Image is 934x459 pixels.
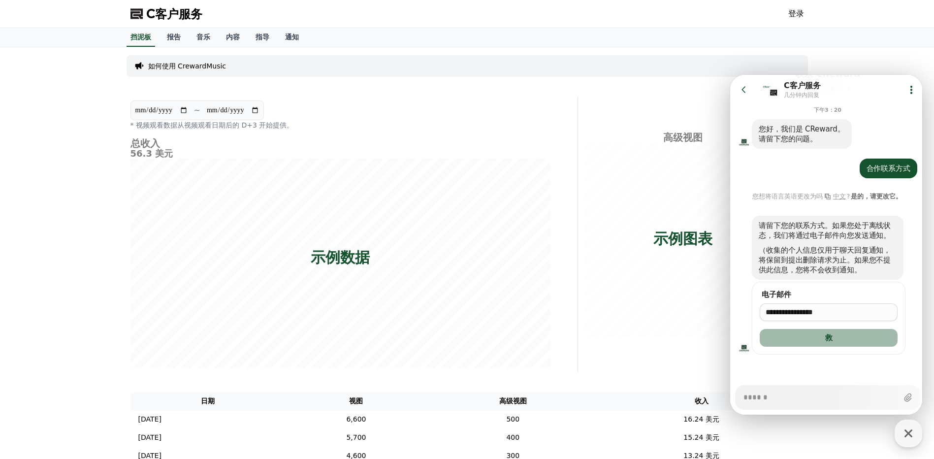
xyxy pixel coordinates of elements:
p: 示例数据 [311,248,370,266]
a: 指导 [248,28,277,47]
p: [DATE] [138,414,161,425]
font: 挡泥板 [130,33,151,41]
a: 登录 [788,8,804,20]
h5: 56.3 美元 [130,149,550,159]
a: 通知 [277,28,307,47]
th: 收入 [599,392,804,410]
iframe: Channel chat [730,75,922,415]
h4: 高级视图 [586,132,780,143]
td: 6,600 [286,410,427,428]
td: 400 [427,428,599,447]
td: 5,700 [286,428,427,447]
p: [DATE] [138,432,161,443]
td: 15.24 美元 [599,428,804,447]
th: 高级视图 [427,392,599,410]
a: C客户服务 [130,6,202,22]
p: 示例图表 [653,229,712,247]
font: 内容 [226,33,240,41]
p: * 视频观看数据从视频观看日期后的 D+3 开始提供。 [130,120,550,130]
td: 16.24 美元 [599,410,804,428]
a: 音乐 [189,28,218,47]
span: C客户服务 [146,6,202,22]
font: 报告 [167,33,181,41]
a: 报告 [159,28,189,47]
th: 视图 [286,392,427,410]
font: 通知 [285,33,299,41]
a: 内容 [218,28,248,47]
p: ~ [194,104,200,116]
font: 指导 [256,33,269,41]
td: 500 [427,410,599,428]
a: 挡泥板 [127,28,155,47]
font: 音乐 [196,33,210,41]
a: 如何使用 CrewardMusic [148,61,226,71]
th: 日期 [130,392,286,410]
h4: 总收入 [130,138,550,149]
